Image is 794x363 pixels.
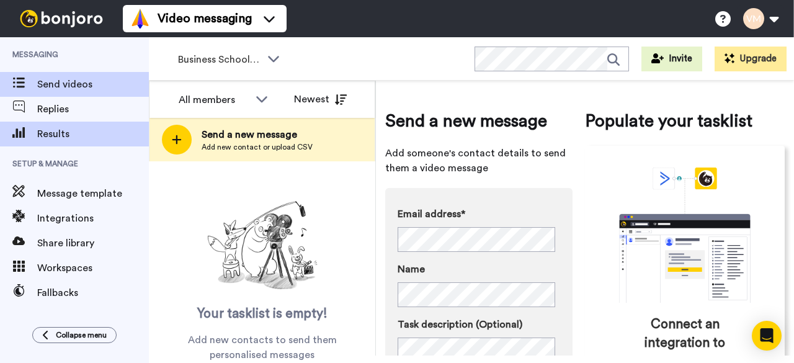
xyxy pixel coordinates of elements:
span: Video messaging [158,10,252,27]
div: All members [179,92,249,107]
span: Send a new message [202,127,313,142]
span: Fallbacks [37,285,149,300]
div: animation [592,168,778,303]
span: Populate your tasklist [585,109,785,133]
button: Upgrade [715,47,787,71]
span: Integrations [37,211,149,226]
span: Results [37,127,149,141]
span: Name [398,262,425,277]
label: Email address* [398,207,560,222]
span: Add someone's contact details to send them a video message [385,146,573,176]
span: Add new contact or upload CSV [202,142,313,152]
span: Replies [37,102,149,117]
button: Invite [641,47,702,71]
button: Collapse menu [32,327,117,343]
img: bj-logo-header-white.svg [15,10,108,27]
label: Task description (Optional) [398,317,560,332]
span: Message template [37,186,149,201]
img: vm-color.svg [130,9,150,29]
span: Share library [37,236,149,251]
img: ready-set-action.png [200,196,324,295]
span: Your tasklist is empty! [197,305,328,323]
span: Send a new message [385,109,573,133]
span: Collapse menu [56,330,107,340]
span: Business School 2025 [178,52,261,67]
span: Add new contacts to send them personalised messages [167,333,357,362]
div: Open Intercom Messenger [752,321,782,351]
span: Workspaces [37,261,149,276]
span: Send videos [37,77,149,92]
button: Newest [285,87,356,112]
